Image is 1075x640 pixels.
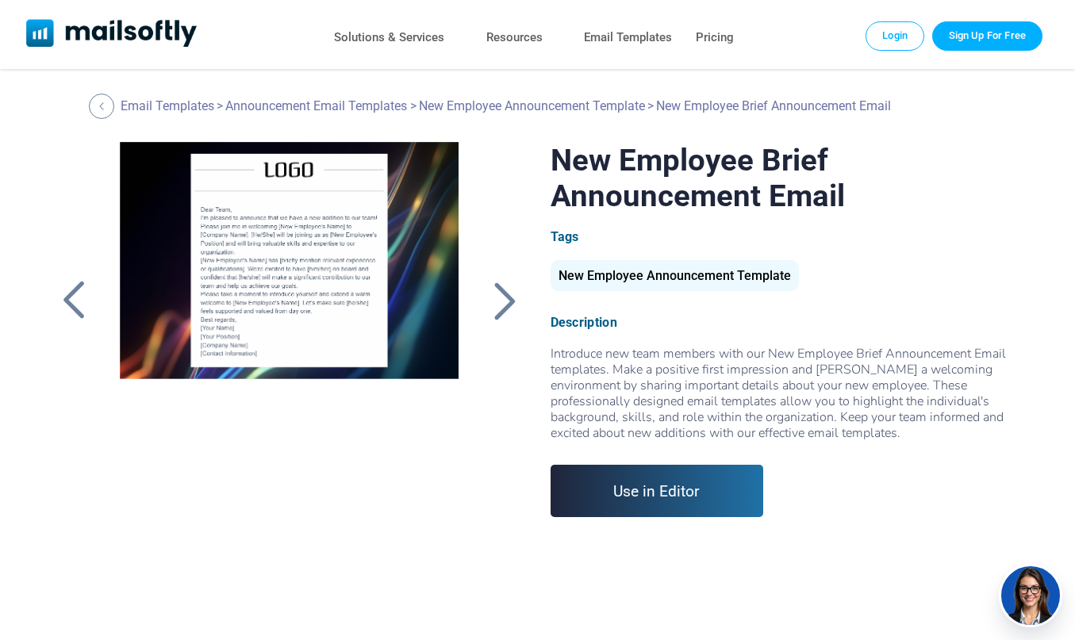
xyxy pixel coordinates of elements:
a: Pricing [696,26,734,49]
a: Mailsoftly [26,19,197,50]
a: Announcement Email Templates [225,98,407,113]
a: Email Templates [121,98,214,113]
a: New Employee Announcement Template [551,274,799,282]
a: Trial [932,21,1042,50]
a: New Employee Announcement Template [419,98,645,113]
a: Back [54,280,94,321]
a: New Employee Brief Announcement Email [101,142,478,538]
a: Use in Editor [551,465,764,517]
a: Back [486,280,525,321]
div: Introduce new team members with our New Employee Brief Announcement Email templates. Make a posit... [551,346,1022,441]
h1: New Employee Brief Announcement Email [551,142,1022,213]
a: Email Templates [584,26,672,49]
div: Tags [551,229,1022,244]
div: Description [551,315,1022,330]
a: Back [89,94,118,119]
a: Solutions & Services [334,26,444,49]
div: New Employee Announcement Template [551,260,799,291]
a: Resources [486,26,543,49]
a: Login [866,21,924,50]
